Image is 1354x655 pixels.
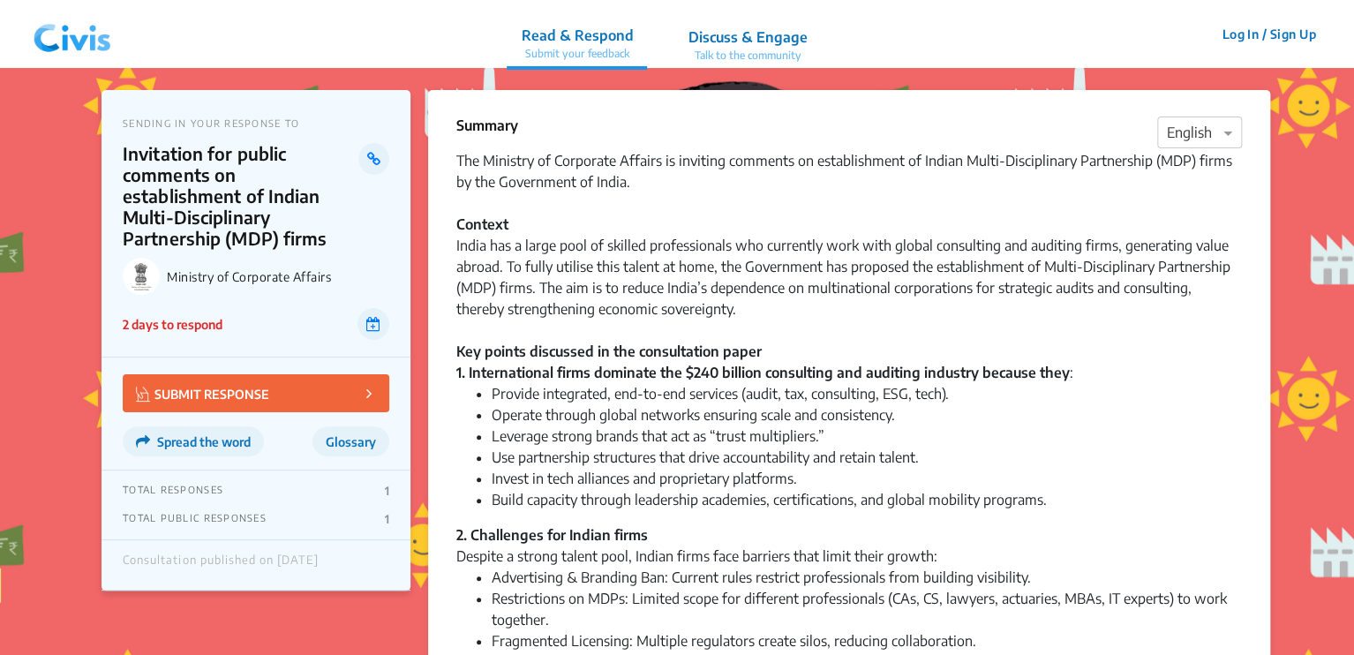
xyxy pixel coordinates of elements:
button: SUBMIT RESPONSE [123,374,389,412]
span: Spread the word [157,434,251,449]
li: Build capacity through leadership academies, certifications, and global mobility programs. [492,489,1242,510]
span: Glossary [326,434,376,449]
p: TOTAL RESPONSES [123,484,223,498]
img: Vector.jpg [136,387,150,402]
img: Ministry of Corporate Affairs logo [123,258,160,295]
li: Provide integrated, end-to-end services (audit, tax, consulting, ESG, tech). [492,383,1242,404]
li: Operate through global networks ensuring scale and consistency. [492,404,1242,425]
li: Leverage strong brands that act as “trust multipliers.” [492,425,1242,447]
li: Fragmented Licensing: Multiple regulators create silos, reducing collaboration. [492,630,1242,651]
li: Use partnership structures that drive accountability and retain talent. [492,447,1242,468]
p: 1 [385,484,389,498]
strong: Key points discussed in the consultation paper 1. International firms dominate the $240 billion c... [456,343,1070,381]
strong: 2. Challenges for Indian firms [456,526,648,544]
p: SUBMIT RESPONSE [136,383,269,403]
button: Glossary [312,426,389,456]
p: Talk to the community [688,48,807,64]
p: 1 [385,512,389,526]
p: Discuss & Engage [688,26,807,48]
li: Advertising & Branding Ban: Current rules restrict professionals from building visibility. [492,567,1242,588]
button: Spread the word [123,426,264,456]
strong: Context [456,215,508,233]
p: SENDING IN YOUR RESPONSE TO [123,117,389,129]
li: Restrictions on MDPs: Limited scope for different professionals (CAs, CS, lawyers, actuaries, MBA... [492,588,1242,630]
p: Invitation for public comments on establishment of Indian Multi-Disciplinary Partnership (MDP) firms [123,143,358,249]
p: Submit your feedback [521,46,633,62]
p: 2 days to respond [123,315,222,334]
p: Ministry of Corporate Affairs [167,269,389,284]
img: navlogo.png [26,8,118,61]
li: Invest in tech alliances and proprietary platforms. [492,468,1242,489]
p: TOTAL PUBLIC RESPONSES [123,512,267,526]
p: Read & Respond [521,25,633,46]
div: Consultation published on [DATE] [123,553,319,576]
div: Despite a strong talent pool, Indian firms face barriers that limit their growth: [456,524,1242,567]
div: The Ministry of Corporate Affairs is inviting comments on establishment of Indian Multi-Disciplin... [456,150,1242,383]
button: Log In / Sign Up [1210,20,1328,48]
p: Summary [456,115,518,136]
